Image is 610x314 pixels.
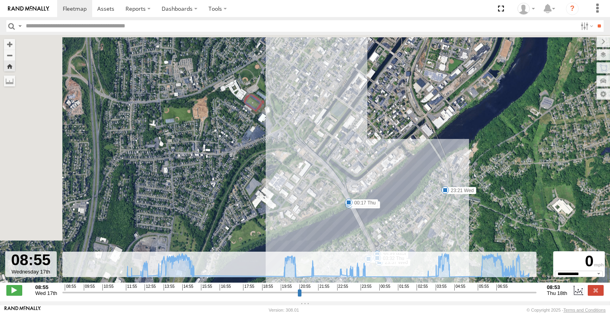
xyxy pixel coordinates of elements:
[377,251,408,258] label: 20:43 Wed
[454,284,465,291] span: 04:55
[269,308,299,312] div: Version: 308.01
[145,284,156,291] span: 12:55
[527,308,606,312] div: © Copyright 2025 -
[17,20,23,32] label: Search Query
[35,290,57,296] span: Wed 17th Sep 2025
[496,284,508,291] span: 06:55
[4,306,41,314] a: Visit our Website
[547,290,567,296] span: Thu 18th Sep 2025
[318,284,329,291] span: 21:55
[417,284,428,291] span: 02:55
[164,284,175,291] span: 13:55
[102,284,114,291] span: 10:55
[349,201,380,208] label: 21:38 Wed
[4,75,15,87] label: Measure
[4,50,15,61] button: Zoom out
[577,20,595,32] label: Search Filter Options
[379,284,390,291] span: 00:55
[337,284,348,291] span: 22:55
[547,284,567,290] strong: 08:53
[126,284,137,291] span: 11:55
[299,284,311,291] span: 20:55
[8,6,49,12] img: rand-logo.svg
[4,39,15,50] button: Zoom in
[436,284,447,291] span: 03:55
[596,89,610,100] label: Map Settings
[478,284,489,291] span: 05:55
[281,284,292,291] span: 19:55
[4,61,15,71] button: Zoom Home
[262,284,273,291] span: 18:55
[182,284,193,291] span: 14:55
[6,285,22,295] label: Play/Stop
[398,284,409,291] span: 01:55
[220,284,231,291] span: 16:55
[588,285,604,295] label: Close
[349,199,378,206] label: 00:17 Thu
[65,284,76,291] span: 08:55
[566,2,579,15] i: ?
[35,284,57,290] strong: 08:55
[554,252,604,271] div: 0
[201,284,212,291] span: 15:55
[445,187,476,194] label: 23:21 Wed
[243,284,254,291] span: 17:55
[564,308,606,312] a: Terms and Conditions
[361,284,372,291] span: 23:55
[84,284,95,291] span: 09:55
[515,3,538,15] div: Viet Nguyen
